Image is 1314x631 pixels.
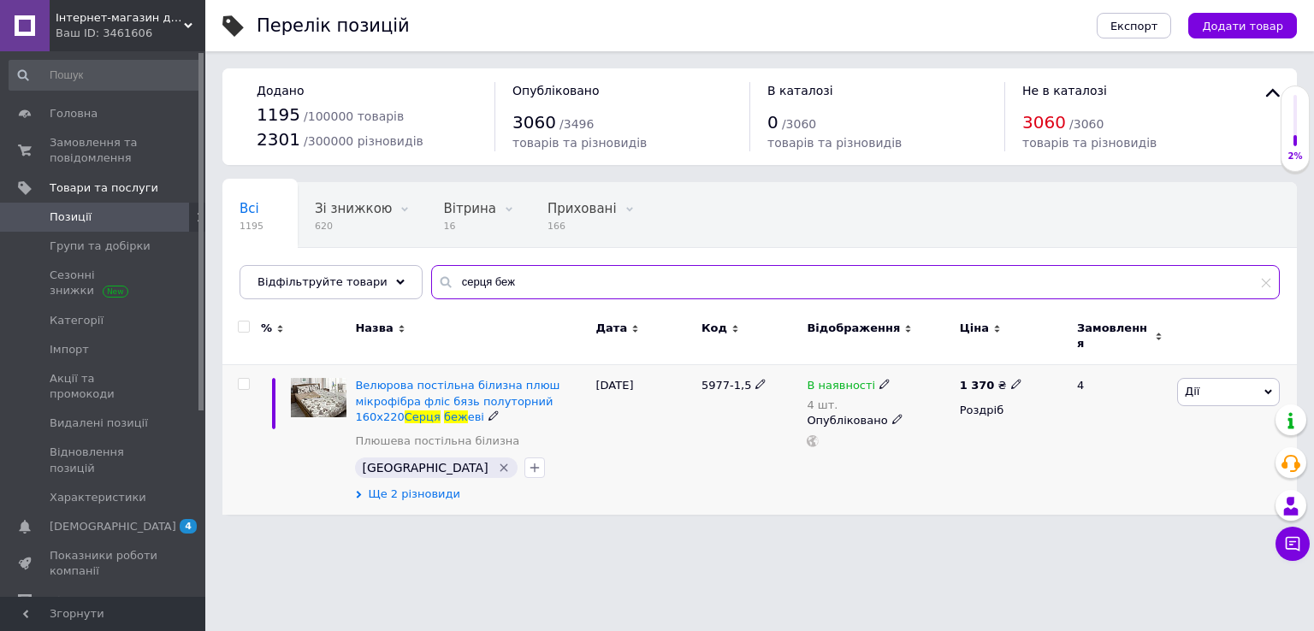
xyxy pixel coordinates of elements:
[50,593,94,609] span: Відгуки
[50,313,104,328] span: Категорії
[291,378,346,417] img: Велюровое постельное белье плюш микрофибра флис бязь полуторный 160х220 Сердца бежевые
[960,321,989,336] span: Ціна
[701,379,751,392] span: 5977-1,5
[1022,136,1157,150] span: товарів та різновидів
[559,117,594,131] span: / 3496
[50,209,92,225] span: Позиції
[50,239,151,254] span: Групи та добірки
[960,403,1062,418] div: Роздріб
[56,26,205,41] div: Ваш ID: 3461606
[405,410,441,423] span: Серця
[1022,112,1066,133] span: 3060
[368,487,460,502] span: Ще 2 різновиди
[355,433,519,449] a: Плюшева постільна білизна
[444,410,468,423] span: беж
[355,379,559,422] a: Велюрова постільна білизна плюш мікрофібра фліс бязь полуторний 160х220Серцябежеві
[960,378,1022,393] div: ₴
[468,410,484,423] span: еві
[767,84,833,97] span: В каталозі
[1022,84,1107,97] span: Не в каталозі
[512,84,600,97] span: Опубліковано
[50,490,146,505] span: Характеристики
[443,220,495,233] span: 16
[807,413,950,428] div: Опубліковано
[1110,20,1158,32] span: Експорт
[315,201,392,216] span: Зі знижкою
[1202,20,1283,32] span: Додати товар
[497,461,511,475] svg: Видалити мітку
[50,548,158,579] span: Показники роботи компанії
[1276,527,1310,561] button: Чат з покупцем
[701,321,727,336] span: Код
[50,416,148,431] span: Видалені позиції
[596,321,628,336] span: Дата
[50,519,176,534] span: [DEMOGRAPHIC_DATA]
[257,275,388,288] span: Відфільтруйте товари
[1185,385,1199,398] span: Дії
[355,321,393,336] span: Назва
[50,371,158,402] span: Акції та промокоди
[547,220,617,233] span: 166
[767,112,778,133] span: 0
[50,106,98,121] span: Головна
[592,365,697,515] div: [DATE]
[362,461,488,475] span: [GEOGRAPHIC_DATA]
[1069,117,1104,131] span: / 3060
[261,321,272,336] span: %
[56,10,184,26] span: Інтернет-магазин домашнього текстилю «Sleeping Beauty»
[807,398,891,411] div: 4 шт.
[807,321,900,336] span: Відображення
[1077,321,1151,351] span: Замовлення
[782,117,816,131] span: / 3060
[443,201,495,216] span: Вітрина
[431,265,1280,299] input: Пошук по назві позиції, артикулу і пошуковим запитам
[547,201,617,216] span: Приховані
[50,268,158,298] span: Сезонні знижки
[257,104,300,125] span: 1195
[512,112,556,133] span: 3060
[1097,13,1172,38] button: Експорт
[257,84,304,97] span: Додано
[50,342,89,357] span: Імпорт
[355,379,559,422] span: Велюрова постільна білизна плюш мікрофібра фліс бязь полуторний 160х220
[304,134,423,148] span: / 300000 різновидів
[240,201,259,216] span: Всі
[315,220,392,233] span: 620
[512,136,647,150] span: товарів та різновидів
[9,60,202,91] input: Пошук
[1067,365,1173,515] div: 4
[257,17,410,35] div: Перелік позицій
[180,519,197,534] span: 4
[807,379,875,397] span: В наявності
[50,445,158,475] span: Відновлення позицій
[767,136,902,150] span: товарів та різновидів
[1188,13,1297,38] button: Додати товар
[960,379,995,392] b: 1 370
[50,180,158,196] span: Товари та послуги
[240,220,263,233] span: 1195
[257,129,300,150] span: 2301
[1281,150,1309,162] div: 2%
[240,266,328,281] span: Опубліковані
[304,109,404,123] span: / 100000 товарів
[50,135,158,166] span: Замовлення та повідомлення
